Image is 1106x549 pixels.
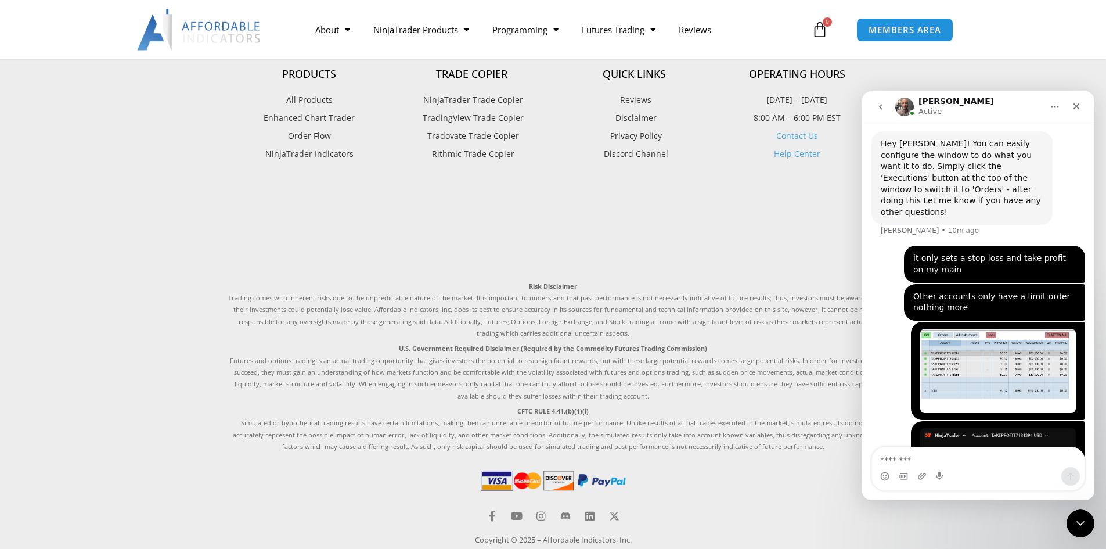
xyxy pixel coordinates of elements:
[607,128,662,143] span: Privacy Policy
[228,110,391,125] a: Enhanced Chart Trader
[553,146,716,162] a: Discord Channel
[601,146,668,162] span: Discord Channel
[1067,509,1094,537] iframe: Intercom live chat
[391,110,553,125] a: TradingView Trade Copier
[617,92,651,107] span: Reviews
[288,128,331,143] span: Order Flow
[228,343,878,402] p: Futures and options trading is an actual trading opportunity that gives investors the potential t...
[420,110,524,125] span: TradingView Trade Copier
[391,68,553,81] h4: Trade Copier
[716,92,878,107] p: [DATE] – [DATE]
[776,130,818,141] a: Contact Us
[429,146,514,162] span: Rithmic Trade Copier
[475,534,632,545] a: Copyright © 2025 – Affordable Indicators, Inc.
[529,282,577,290] strong: Risk Disclaimer
[481,16,570,43] a: Programming
[399,344,707,353] strong: U.S. Government Required Disclaimer (Required by the Commodity Futures Trading Commission)
[228,128,391,143] a: Order Flow
[362,16,481,43] a: NinjaTrader Products
[517,407,589,415] strong: CFTC RULE 4.41.(b)(1)(i)
[304,16,809,43] nav: Menu
[667,16,723,43] a: Reviews
[137,9,262,51] img: LogoAI | Affordable Indicators – NinjaTrader
[228,281,878,340] p: Trading comes with inherent risks due to the unpredictable nature of the market. It is important ...
[716,110,878,125] p: 8:00 AM – 6:00 PM EST
[553,110,716,125] a: Disclaimer
[613,110,657,125] span: Disclaimer
[391,146,553,162] a: Rithmic Trade Copier
[228,188,878,269] iframe: Customer reviews powered by Trustpilot
[228,92,391,107] a: All Products
[265,146,354,162] span: NinjaTrader Indicators
[856,18,953,42] a: MEMBERS AREA
[228,406,878,453] p: Simulated or hypothetical trading results have certain limitations, making them an unreliable pre...
[570,16,667,43] a: Futures Trading
[304,16,362,43] a: About
[286,92,333,107] span: All Products
[553,92,716,107] a: Reviews
[391,92,553,107] a: NinjaTrader Trade Copier
[774,148,820,159] a: Help Center
[862,91,1094,500] iframe: Intercom live chat
[553,128,716,143] a: Privacy Policy
[424,128,519,143] span: Tradovate Trade Copier
[228,68,391,81] h4: Products
[869,26,941,34] span: MEMBERS AREA
[716,68,878,81] h4: Operating Hours
[264,110,355,125] span: Enhanced Chart Trader
[794,13,845,46] a: 0
[228,146,391,162] a: NinjaTrader Indicators
[553,68,716,81] h4: Quick Links
[478,468,628,493] img: PaymentIcons | Affordable Indicators – NinjaTrader
[391,128,553,143] a: Tradovate Trade Copier
[823,17,832,27] span: 0
[420,92,523,107] span: NinjaTrader Trade Copier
